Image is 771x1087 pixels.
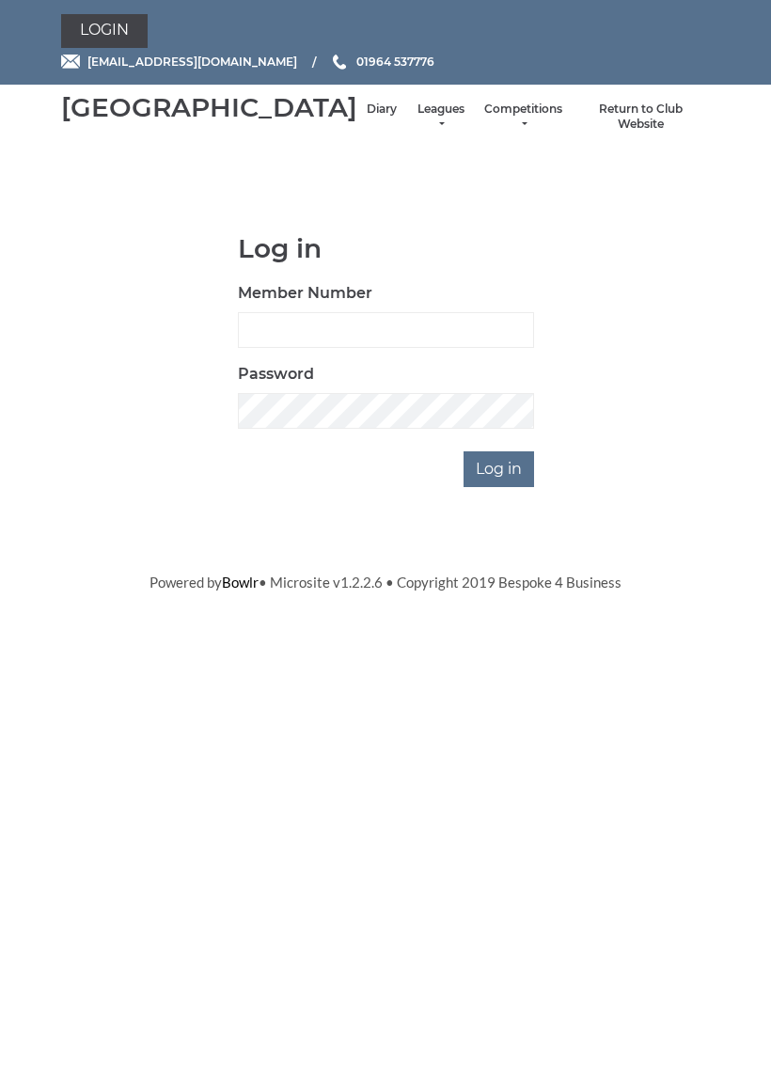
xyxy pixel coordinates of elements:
a: Bowlr [222,574,259,591]
h1: Log in [238,234,534,263]
a: Email [EMAIL_ADDRESS][DOMAIN_NAME] [61,53,297,71]
span: Powered by • Microsite v1.2.2.6 • Copyright 2019 Bespoke 4 Business [149,574,622,591]
a: Diary [367,102,397,118]
a: Login [61,14,148,48]
div: [GEOGRAPHIC_DATA] [61,93,357,122]
span: [EMAIL_ADDRESS][DOMAIN_NAME] [87,55,297,69]
img: Email [61,55,80,69]
a: Phone us 01964 537776 [330,53,434,71]
span: 01964 537776 [356,55,434,69]
input: Log in [464,451,534,487]
img: Phone us [333,55,346,70]
label: Password [238,363,314,386]
a: Return to Club Website [581,102,700,133]
a: Leagues [416,102,465,133]
label: Member Number [238,282,372,305]
a: Competitions [484,102,562,133]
